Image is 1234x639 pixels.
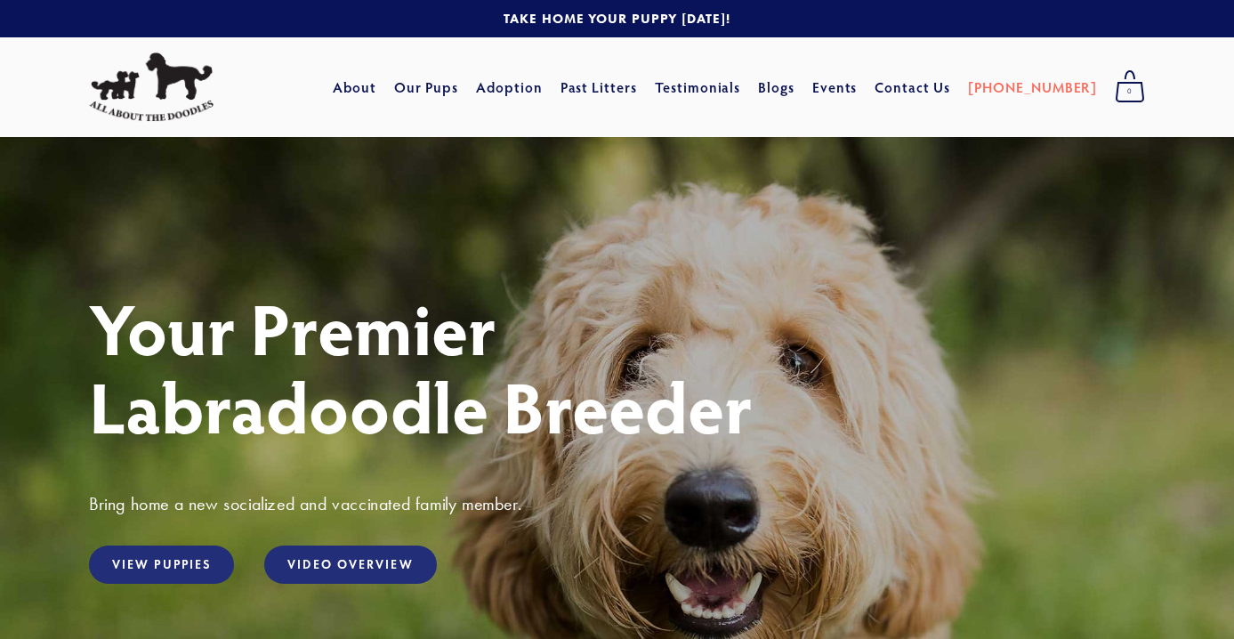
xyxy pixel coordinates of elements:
span: 0 [1115,80,1145,103]
a: Contact Us [875,71,950,103]
h1: Your Premier Labradoodle Breeder [89,288,1145,445]
a: [PHONE_NUMBER] [968,71,1097,103]
a: About [333,71,376,103]
a: 0 items in cart [1106,65,1154,109]
a: Video Overview [264,546,436,584]
a: Adoption [476,71,543,103]
a: Testimonials [655,71,741,103]
img: All About The Doodles [89,53,214,122]
h3: Bring home a new socialized and vaccinated family member. [89,492,1145,515]
a: View Puppies [89,546,234,584]
a: Blogs [758,71,794,103]
a: Our Pups [394,71,459,103]
a: Past Litters [561,77,638,96]
a: Events [812,71,858,103]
